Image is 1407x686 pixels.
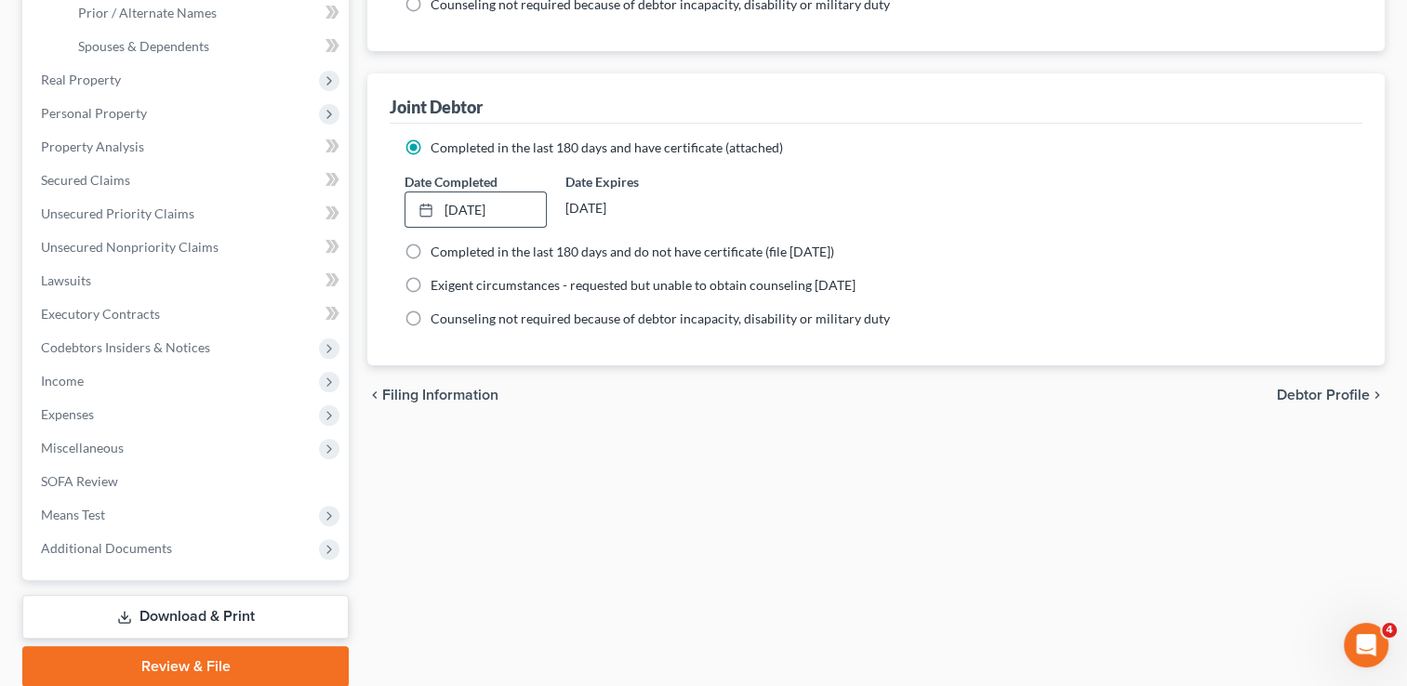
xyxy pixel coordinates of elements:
span: Income [41,373,84,389]
span: Spouses & Dependents [78,38,209,54]
span: Expenses [41,406,94,422]
span: Completed in the last 180 days and do not have certificate (file [DATE]) [431,244,834,259]
span: Unsecured Priority Claims [41,205,194,221]
a: Executory Contracts [26,297,349,331]
label: Date Completed [405,172,498,191]
a: Lawsuits [26,264,349,297]
span: Codebtors Insiders & Notices [41,339,210,355]
span: Personal Property [41,105,147,121]
span: Executory Contracts [41,306,160,322]
span: Additional Documents [41,540,172,556]
span: Debtor Profile [1277,388,1370,402]
div: [DATE] [565,191,707,225]
iframe: Intercom live chat [1344,623,1388,667]
a: SOFA Review [26,465,349,498]
span: Exigent circumstances - requested but unable to obtain counseling [DATE] [431,277,856,293]
span: Filing Information [382,388,498,402]
i: chevron_right [1370,388,1385,402]
span: Prior / Alternate Names [78,5,217,20]
button: Debtor Profile chevron_right [1277,388,1385,402]
a: Download & Print [22,595,349,639]
button: chevron_left Filing Information [367,388,498,402]
span: 4 [1382,623,1397,638]
span: Real Property [41,72,121,87]
span: Property Analysis [41,139,144,154]
a: Unsecured Nonpriority Claims [26,231,349,264]
label: Date Expires [565,172,707,191]
div: Joint Debtor [390,96,483,118]
span: SOFA Review [41,473,118,489]
a: Secured Claims [26,164,349,197]
span: Means Test [41,507,105,522]
i: chevron_left [367,388,382,402]
span: Unsecured Nonpriority Claims [41,239,219,255]
span: Lawsuits [41,272,91,288]
span: Counseling not required because of debtor incapacity, disability or military duty [431,310,890,326]
a: Property Analysis [26,130,349,164]
a: Unsecured Priority Claims [26,197,349,231]
a: Spouses & Dependents [63,30,349,63]
a: [DATE] [405,192,545,228]
span: Completed in the last 180 days and have certificate (attached) [431,139,783,155]
span: Secured Claims [41,172,130,188]
span: Miscellaneous [41,440,124,455]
